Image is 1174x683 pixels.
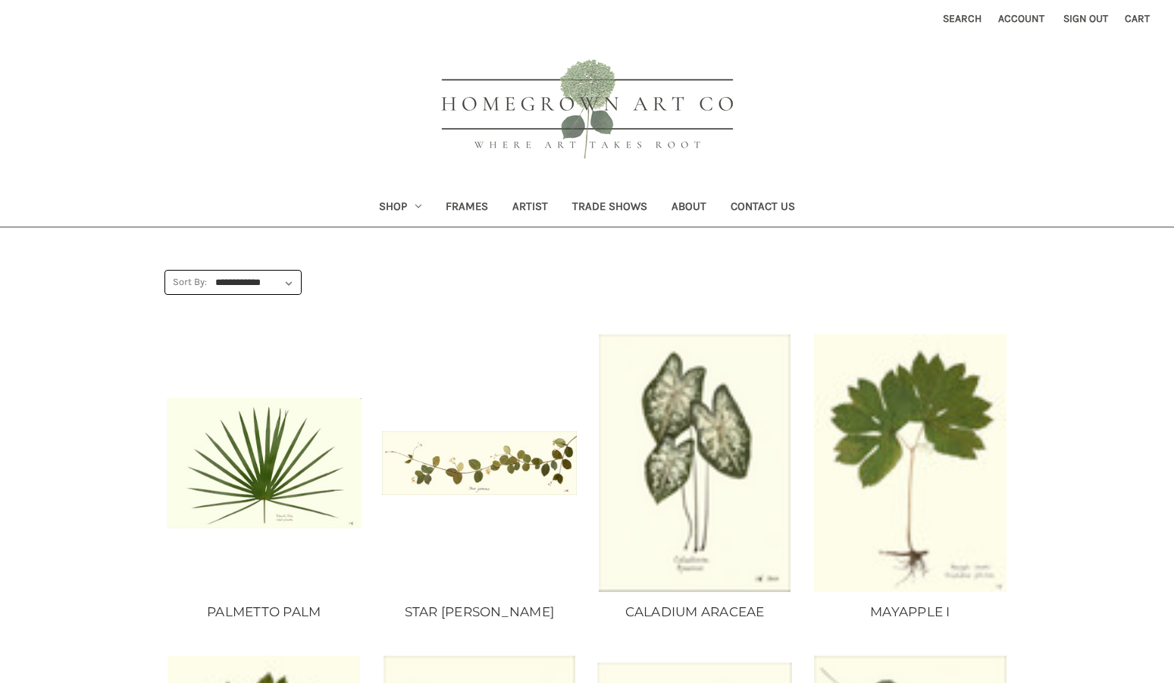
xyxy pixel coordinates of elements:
img: HOMEGROWN ART CO [417,42,758,179]
a: STAR JASMINE II, Price range from $52.00 to $195.00 [380,603,579,622]
a: Contact Us [718,190,807,227]
img: Unframed [812,334,1007,591]
a: Trade Shows [560,190,659,227]
a: CALADIUM ARACEAE, Price range from $10.00 to $235.00 [595,603,794,622]
img: Unframed [382,431,577,495]
a: Frames [434,190,500,227]
a: Artist [500,190,560,227]
img: Unframed [597,334,792,591]
a: STAR JASMINE II, Price range from $52.00 to $195.00 [382,334,577,591]
a: MAYAPPLE I, Price range from $10.00 to $235.00 [812,334,1007,591]
a: About [659,190,718,227]
label: Sort By: [165,271,208,293]
a: PALMETTO PALM, Price range from $10.00 to $235.00 [164,603,364,622]
img: Unframed [167,398,362,528]
a: CALADIUM ARACEAE, Price range from $10.00 to $235.00 [597,334,792,591]
a: MAYAPPLE I, Price range from $10.00 to $235.00 [810,603,1010,622]
a: Shop [367,190,434,227]
a: PALMETTO PALM, Price range from $10.00 to $235.00 [167,334,362,591]
span: Cart [1125,12,1150,25]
